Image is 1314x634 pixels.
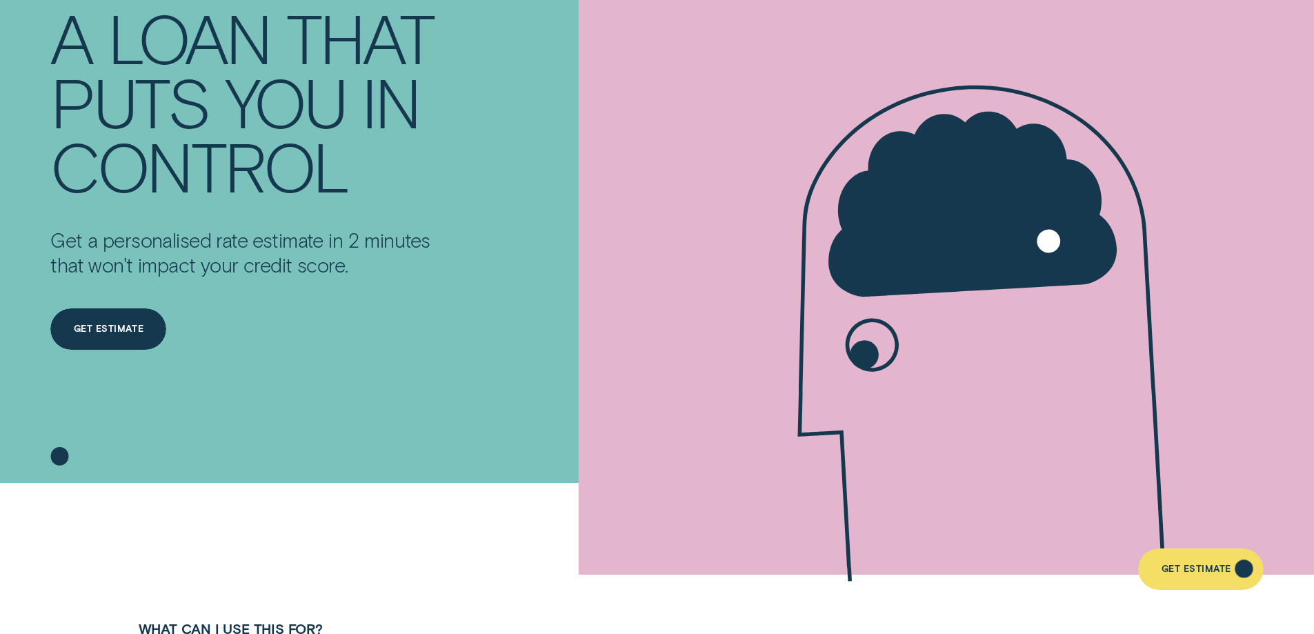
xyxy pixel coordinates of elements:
[50,133,348,197] div: CONTROL
[225,69,346,133] div: YOU
[286,5,433,69] div: THAT
[50,5,92,69] div: A
[50,308,166,350] a: Get Estimate
[108,5,270,69] div: LOAN
[50,69,208,133] div: PUTS
[50,5,449,197] h4: A LOAN THAT PUTS YOU IN CONTROL
[1138,548,1263,590] a: Get Estimate
[361,69,419,133] div: IN
[50,228,449,277] p: Get a personalised rate estimate in 2 minutes that won't impact your credit score.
